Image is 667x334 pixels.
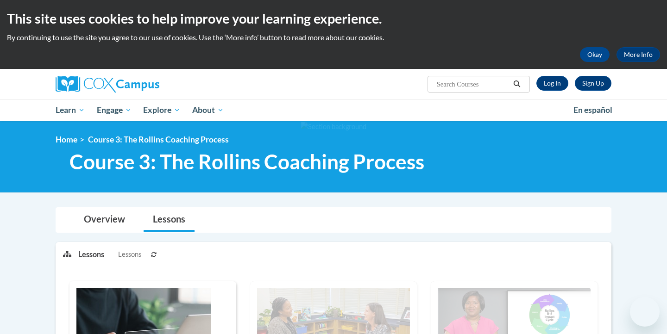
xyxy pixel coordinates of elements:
[56,105,85,116] span: Learn
[575,76,611,91] a: Register
[91,99,138,121] a: Engage
[617,47,660,62] a: More Info
[42,99,625,121] div: Main menu
[536,76,568,91] a: Log In
[143,105,180,116] span: Explore
[78,249,104,260] p: Lessons
[7,32,660,43] p: By continuing to use the site you agree to our use of cookies. Use the ‘More info’ button to read...
[436,79,510,90] input: Search Courses
[50,99,91,121] a: Learn
[56,135,77,144] a: Home
[144,208,195,232] a: Lessons
[630,297,660,327] iframe: Button to launch messaging window
[7,9,660,28] h2: This site uses cookies to help improve your learning experience.
[510,79,524,90] button: Search
[573,105,612,115] span: En español
[186,99,230,121] a: About
[567,100,618,120] a: En español
[580,47,610,62] button: Okay
[69,149,424,174] span: Course 3: The Rollins Coaching Process
[97,105,132,116] span: Engage
[75,208,134,232] a: Overview
[301,122,366,132] img: Section background
[192,105,224,116] span: About
[118,249,141,260] span: Lessons
[56,76,159,93] img: Cox Campus
[88,135,229,144] span: Course 3: The Rollins Coaching Process
[137,99,186,121] a: Explore
[56,76,232,93] a: Cox Campus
